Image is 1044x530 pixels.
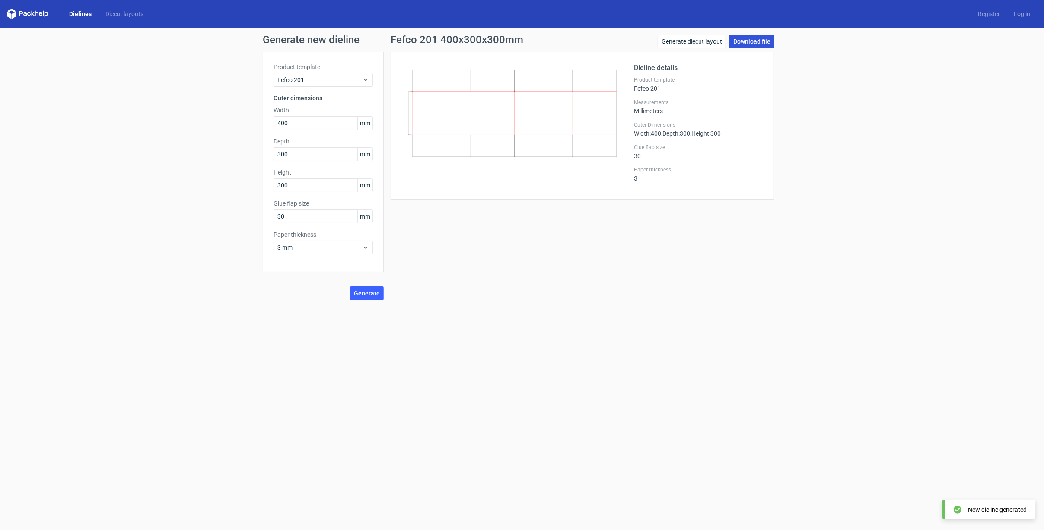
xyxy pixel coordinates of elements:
h1: Fefco 201 400x300x300mm [391,35,523,45]
button: Generate [350,286,384,300]
div: 3 [634,166,764,182]
a: Download file [729,35,774,48]
div: Millimeters [634,99,764,114]
span: , Height : 300 [690,130,721,137]
span: 3 mm [277,243,363,252]
label: Measurements [634,99,764,106]
label: Glue flap size [274,199,373,208]
label: Height [274,168,373,177]
span: Fefco 201 [277,76,363,84]
div: Fefco 201 [634,76,764,92]
span: mm [357,179,372,192]
h2: Dieline details [634,63,764,73]
label: Width [274,106,373,114]
label: Paper thickness [274,230,373,239]
a: Register [971,10,1007,18]
a: Log in [1007,10,1037,18]
div: New dieline generated [968,505,1027,514]
label: Depth [274,137,373,146]
a: Diecut layouts [99,10,150,18]
span: , Depth : 300 [661,130,690,137]
span: mm [357,148,372,161]
div: 30 [634,144,764,159]
span: Width : 400 [634,130,661,137]
h1: Generate new dieline [263,35,781,45]
label: Product template [274,63,373,71]
a: Generate diecut layout [658,35,726,48]
label: Paper thickness [634,166,764,173]
span: mm [357,117,372,130]
label: Outer Dimensions [634,121,764,128]
a: Dielines [62,10,99,18]
label: Glue flap size [634,144,764,151]
span: Generate [354,290,380,296]
h3: Outer dimensions [274,94,373,102]
span: mm [357,210,372,223]
label: Product template [634,76,764,83]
